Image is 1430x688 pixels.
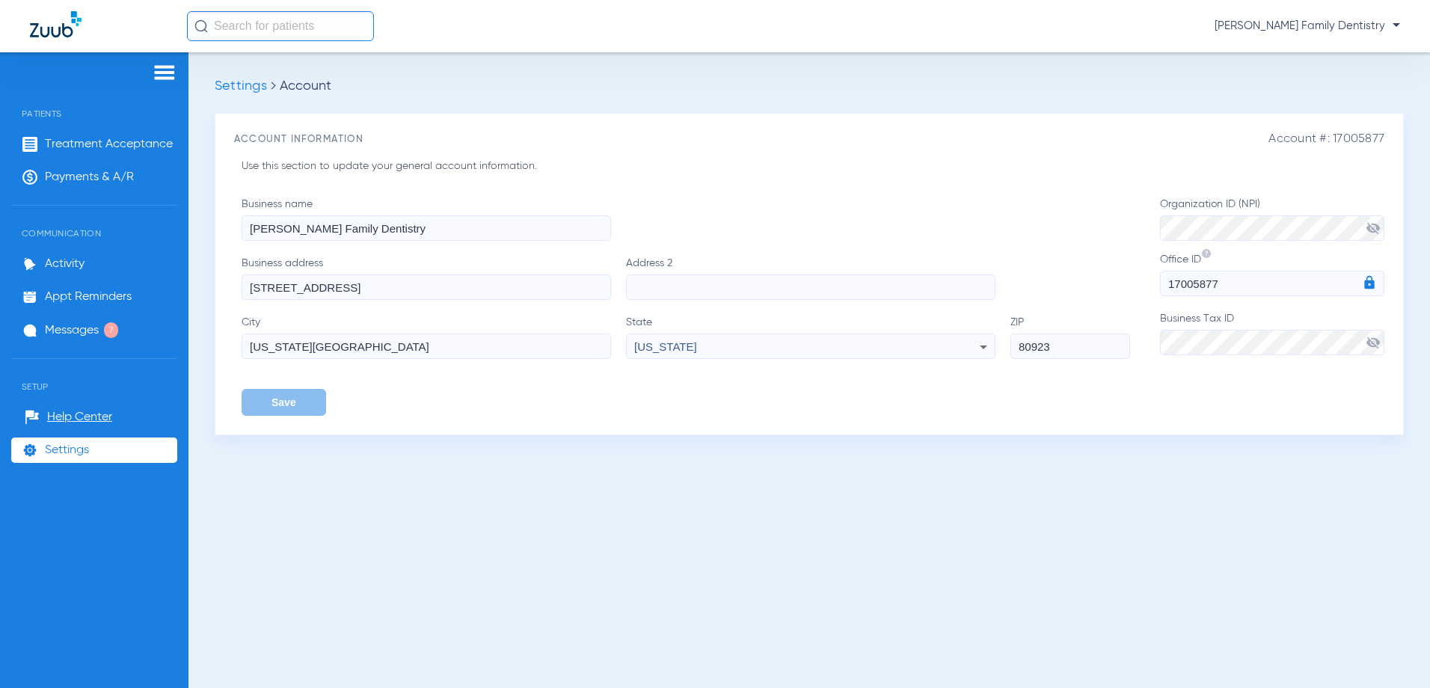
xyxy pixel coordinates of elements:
[1366,335,1381,350] span: visibility_off
[1362,275,1377,290] img: lock-blue.svg
[1160,330,1384,355] input: Business Tax IDvisibility_off
[1160,197,1384,241] label: Organization ID (NPI)
[1160,254,1201,265] span: Office ID
[242,334,611,359] input: City
[1355,616,1430,688] iframe: Chat Widget
[47,410,112,425] span: Help Center
[1010,315,1130,359] label: ZIP
[45,137,173,152] span: Treatment Acceptance
[626,315,1010,359] label: State
[1215,19,1400,34] span: [PERSON_NAME] Family Dentistry
[1160,215,1384,241] input: Organization ID (NPI)visibility_off
[194,19,208,33] img: Search Icon
[242,315,626,359] label: City
[1160,311,1384,355] label: Business Tax ID
[187,11,374,41] input: Search for patients
[25,410,112,425] a: Help Center
[45,443,89,458] span: Settings
[11,359,177,392] span: Setup
[1010,334,1130,359] input: ZIP
[104,322,118,338] span: 7
[45,170,134,185] span: Payments & A/R
[215,79,267,93] span: Settings
[242,159,870,174] p: Use this section to update your general account information.
[242,197,626,241] label: Business name
[1201,248,1212,259] img: help-small-gray.svg
[626,256,1010,300] label: Address 2
[45,257,85,271] span: Activity
[45,323,99,338] span: Messages
[153,64,177,82] img: hamburger-icon
[30,11,82,37] img: Zuub Logo
[45,289,132,304] span: Appt Reminders
[242,274,611,300] input: Business address
[11,206,177,239] span: Communication
[242,389,326,416] button: Save
[242,256,626,300] label: Business address
[1268,132,1384,147] span: Account #: 17005877
[626,274,995,300] input: Address 2
[234,132,1384,147] h3: Account Information
[11,86,177,119] span: Patients
[634,340,697,353] span: [US_STATE]
[1366,221,1381,236] span: visibility_off
[1160,271,1384,296] input: Office ID
[242,215,611,241] input: Business name
[280,79,331,93] span: Account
